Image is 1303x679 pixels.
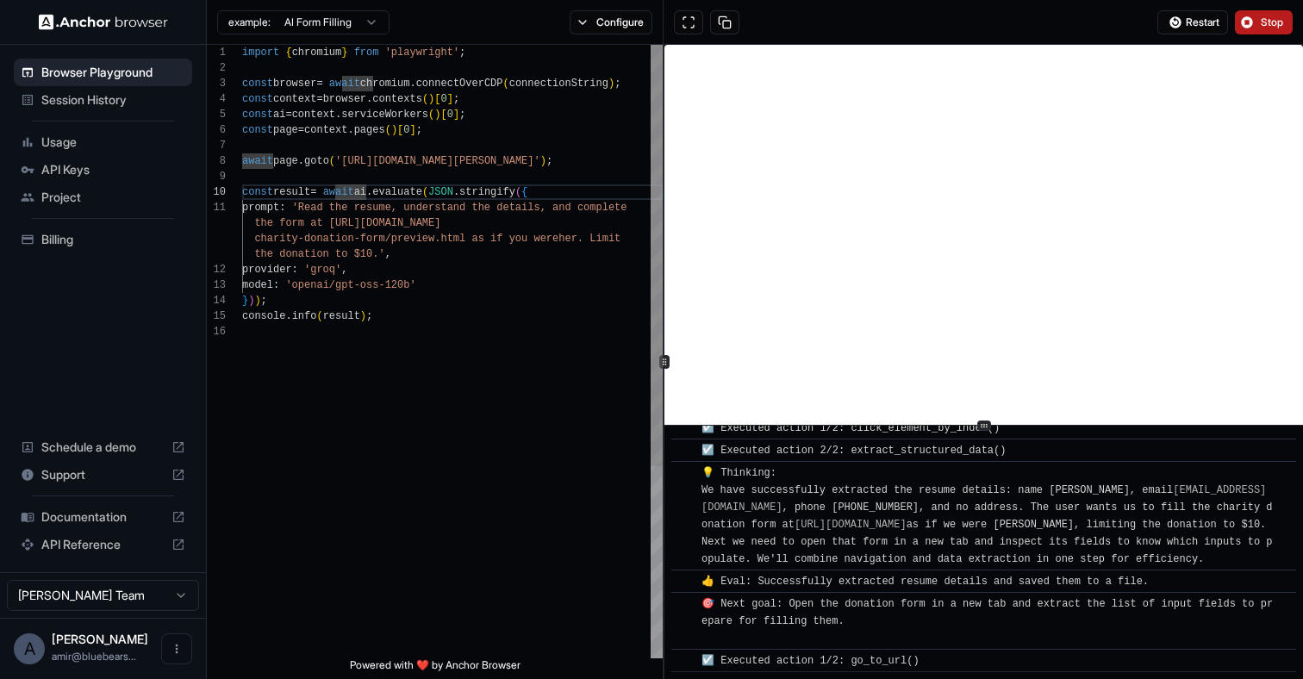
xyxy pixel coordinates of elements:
div: Documentation [14,503,192,531]
button: Open in full screen [674,10,703,34]
span: Support [41,466,165,483]
span: Stop [1261,16,1285,29]
button: Copy session ID [710,10,739,34]
div: Support [14,461,192,489]
div: Project [14,184,192,211]
span: Amir Shaked [52,632,148,646]
span: Schedule a demo [41,439,165,456]
div: API Reference [14,531,192,558]
span: API Reference [41,536,165,553]
span: Project [41,189,185,206]
span: Billing [41,231,185,248]
button: Open menu [161,633,192,664]
span: Usage [41,134,185,151]
img: Anchor Logo [39,14,168,30]
button: Configure [570,10,653,34]
span: Documentation [41,508,165,526]
button: Stop [1235,10,1293,34]
span: Browser Playground [41,64,185,81]
div: A [14,633,45,664]
div: Billing [14,226,192,253]
button: Restart [1157,10,1228,34]
span: Session History [41,91,185,109]
span: amir@bluebearsecurity.io [52,650,136,663]
div: API Keys [14,156,192,184]
div: Usage [14,128,192,156]
span: example: [228,16,271,29]
div: Session History [14,86,192,114]
span: API Keys [41,161,185,178]
div: Browser Playground [14,59,192,86]
div: Schedule a demo [14,433,192,461]
span: Restart [1186,16,1219,29]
